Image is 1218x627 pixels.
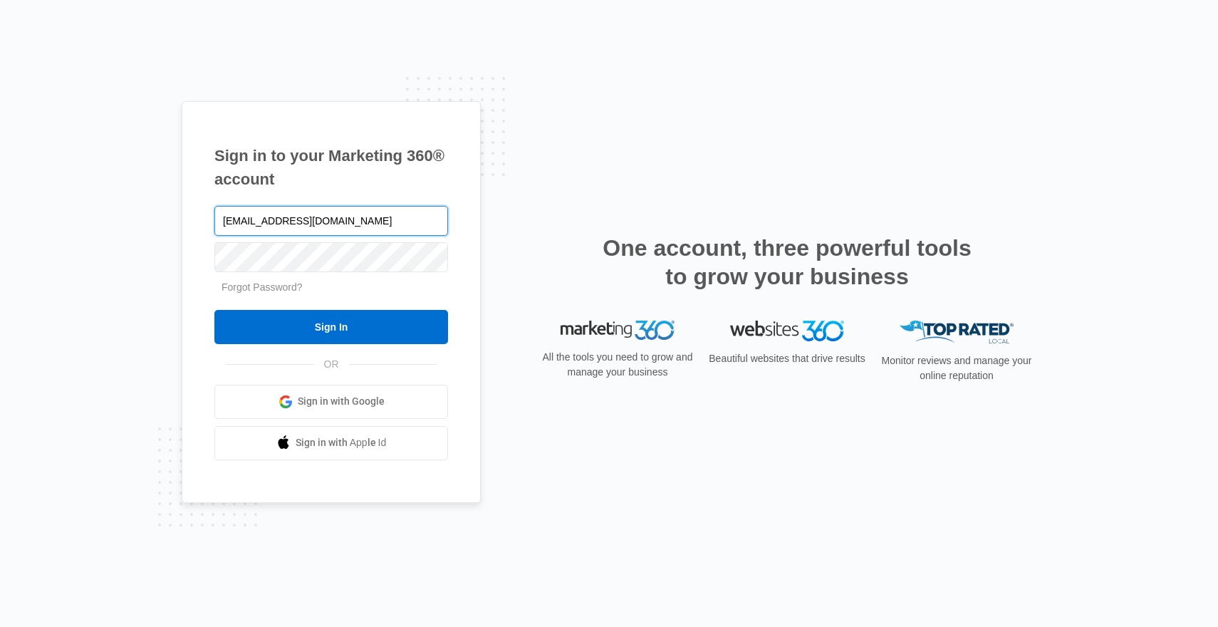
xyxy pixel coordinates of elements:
input: Sign In [214,310,448,344]
a: Forgot Password? [222,281,303,293]
h2: One account, three powerful tools to grow your business [598,234,976,291]
span: Sign in with Google [298,394,385,409]
h1: Sign in to your Marketing 360® account [214,144,448,191]
span: Sign in with Apple Id [296,435,387,450]
p: Beautiful websites that drive results [707,351,867,366]
a: Sign in with Apple Id [214,426,448,460]
img: Marketing 360 [561,321,675,341]
p: All the tools you need to grow and manage your business [538,350,697,380]
a: Sign in with Google [214,385,448,419]
img: Top Rated Local [900,321,1014,344]
img: Websites 360 [730,321,844,341]
span: OR [314,357,349,372]
p: Monitor reviews and manage your online reputation [877,353,1036,383]
input: Email [214,206,448,236]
